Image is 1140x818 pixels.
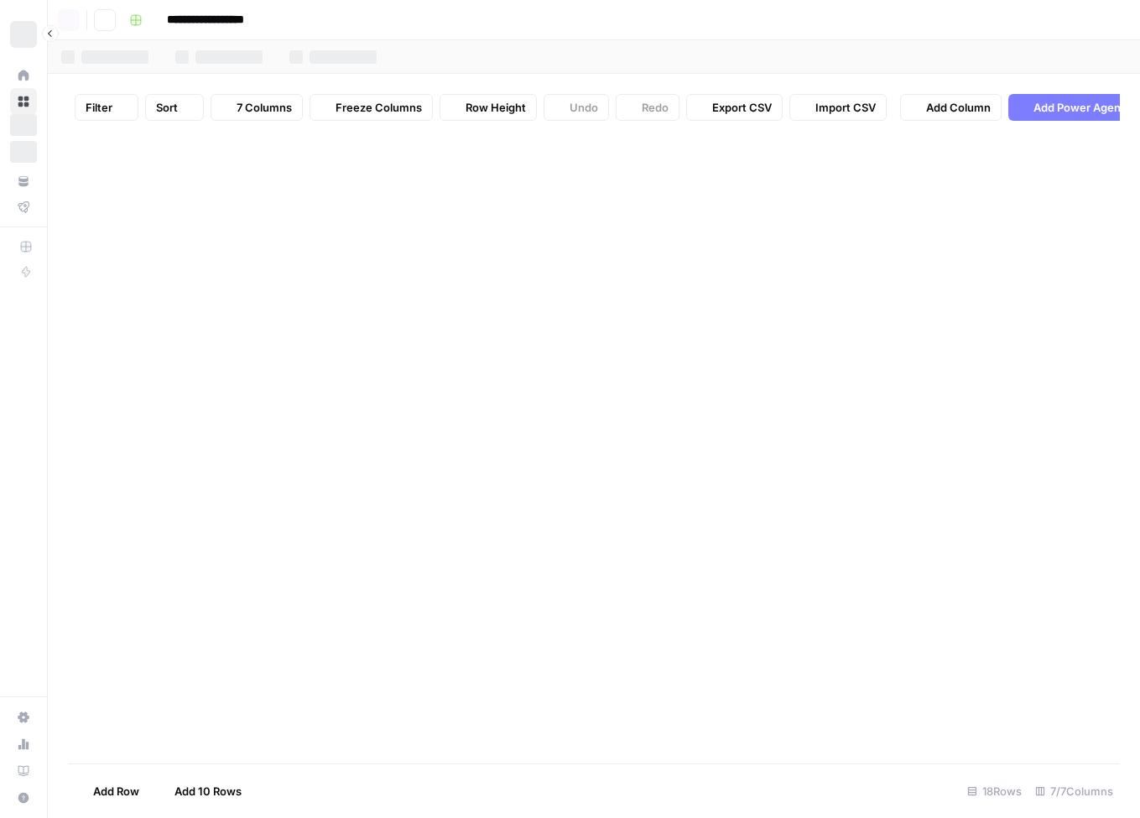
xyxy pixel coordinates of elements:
span: Row Height [466,99,526,116]
a: Browse [10,88,37,115]
a: Your Data [10,168,37,195]
span: Undo [570,99,598,116]
button: Help + Support [10,784,37,811]
button: Import CSV [789,94,887,121]
button: Freeze Columns [310,94,433,121]
span: Sort [156,99,178,116]
span: Redo [642,99,669,116]
button: Undo [544,94,609,121]
span: Import CSV [815,99,876,116]
span: Freeze Columns [336,99,422,116]
button: Add 10 Rows [149,778,252,805]
span: Add 10 Rows [174,783,242,800]
button: Add Power Agent [1008,94,1135,121]
button: Row Height [440,94,537,121]
button: Add Column [900,94,1002,121]
div: 7/7 Columns [1028,778,1120,805]
button: Redo [616,94,679,121]
span: 7 Columns [237,99,292,116]
span: Filter [86,99,112,116]
button: Add Row [68,778,149,805]
button: Filter [75,94,138,121]
span: Export CSV [712,99,772,116]
a: Home [10,62,37,89]
button: Sort [145,94,204,121]
button: 7 Columns [211,94,303,121]
button: Export CSV [686,94,783,121]
a: Usage [10,731,37,758]
div: 18 Rows [960,778,1028,805]
span: Add Power Agent [1033,99,1125,116]
a: Flightpath [10,194,37,221]
span: Add Column [926,99,991,116]
a: Settings [10,704,37,731]
span: Add Row [93,783,139,800]
a: Learning Hub [10,758,37,784]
